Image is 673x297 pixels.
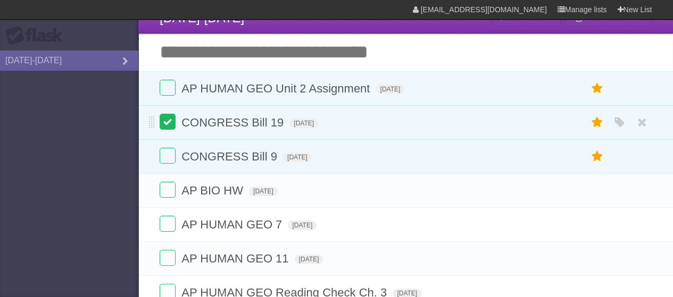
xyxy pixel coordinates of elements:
[160,80,176,96] label: Done
[160,114,176,130] label: Done
[181,150,280,163] span: CONGRESS Bill 9
[160,216,176,232] label: Done
[181,82,372,95] span: AP HUMAN GEO Unit 2 Assignment
[5,26,69,45] div: Flask
[283,152,312,162] span: [DATE]
[160,182,176,198] label: Done
[587,148,607,165] label: Star task
[181,116,286,129] span: CONGRESS Bill 19
[288,220,317,230] span: [DATE]
[376,84,404,94] span: [DATE]
[160,148,176,164] label: Done
[587,80,607,97] label: Star task
[181,184,246,197] span: AP BIO HW
[295,254,323,264] span: [DATE]
[181,252,291,265] span: AP HUMAN GEO 11
[289,118,318,128] span: [DATE]
[249,186,278,196] span: [DATE]
[587,114,607,131] label: Star task
[181,218,285,231] span: AP HUMAN GEO 7
[160,250,176,266] label: Done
